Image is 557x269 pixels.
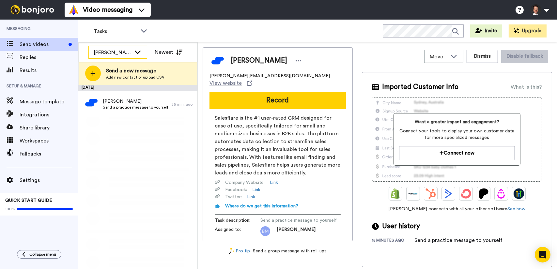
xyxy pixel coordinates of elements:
span: QUICK START GUIDE [5,198,52,203]
span: Send a practice message to yourself [103,105,168,110]
div: What is this? [511,83,542,91]
div: Open Intercom Messenger [535,247,550,262]
span: Salesflare is the #1 user-rated CRM designed for ease of use, specifically tailored for small and... [215,114,341,177]
span: Task description : [215,217,260,224]
a: Link [270,179,278,186]
button: Collapse menu [17,250,61,259]
a: Link [247,194,255,200]
div: Send a practice message to yourself [414,236,503,244]
span: [PERSON_NAME] [277,226,316,236]
span: Send a practice message to yourself [260,217,337,224]
span: Video messaging [83,5,132,14]
span: [PERSON_NAME] connects with all your other software [372,206,542,212]
span: Settings [20,176,78,184]
img: Hubspot [425,188,436,199]
a: See how [508,207,526,211]
span: 100% [5,206,15,212]
span: View website [209,79,242,87]
span: Move [430,53,447,61]
img: ActiveCampaign [443,188,454,199]
span: [PERSON_NAME] [231,56,287,66]
button: Newest [150,46,187,59]
span: User history [382,221,420,231]
span: Tasks [94,27,137,35]
img: 0a0cc1f7-fbbf-4760-9177-14bc26de692a.png [83,95,100,111]
img: Ontraport [408,188,418,199]
span: Twitter : [225,194,242,200]
span: Facebook : [225,187,247,193]
a: View website [209,79,252,87]
div: 15 minutes ago [372,238,414,244]
img: magic-wand.svg [229,248,235,255]
span: Want a greater impact and engagement? [399,119,515,125]
span: Company Website : [225,179,265,186]
img: ConvertKit [461,188,471,199]
button: Invite [470,24,502,37]
img: bm.png [260,226,270,236]
span: Assigned to: [215,226,260,236]
div: [DATE] [78,85,197,91]
span: Connect your tools to display your own customer data for more specialized messages [399,128,515,141]
button: Dismiss [467,50,498,63]
span: Send a new message [106,67,164,75]
span: Integrations [20,111,78,119]
div: - Send a group message with roll-ups [203,248,353,255]
img: Patreon [478,188,489,199]
span: Collapse menu [29,252,56,257]
span: Send videos [20,40,66,48]
a: Link [252,187,260,193]
button: Connect now [399,146,515,160]
button: Upgrade [509,24,547,37]
span: Workspaces [20,137,78,145]
img: GoHighLevel [514,188,524,199]
img: Drip [496,188,506,199]
span: Results [20,67,78,74]
img: bj-logo-header-white.svg [8,5,57,14]
div: [PERSON_NAME] [94,49,131,56]
span: Message template [20,98,78,106]
span: [PERSON_NAME] [103,98,168,105]
img: Image of Bruno [209,52,226,69]
button: Record [209,92,346,109]
span: [PERSON_NAME][EMAIL_ADDRESS][DOMAIN_NAME] [209,73,330,79]
span: Fallbacks [20,150,78,158]
img: Shopify [390,188,401,199]
span: Where do we get this information? [225,204,298,208]
span: Replies [20,53,78,61]
span: Share library [20,124,78,132]
button: Disable fallback [501,50,548,63]
img: vm-color.svg [69,5,79,15]
div: 36 min. ago [171,102,194,107]
a: Pro tip [229,248,250,255]
span: Imported Customer Info [382,82,458,92]
span: Add new contact or upload CSV [106,75,164,80]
